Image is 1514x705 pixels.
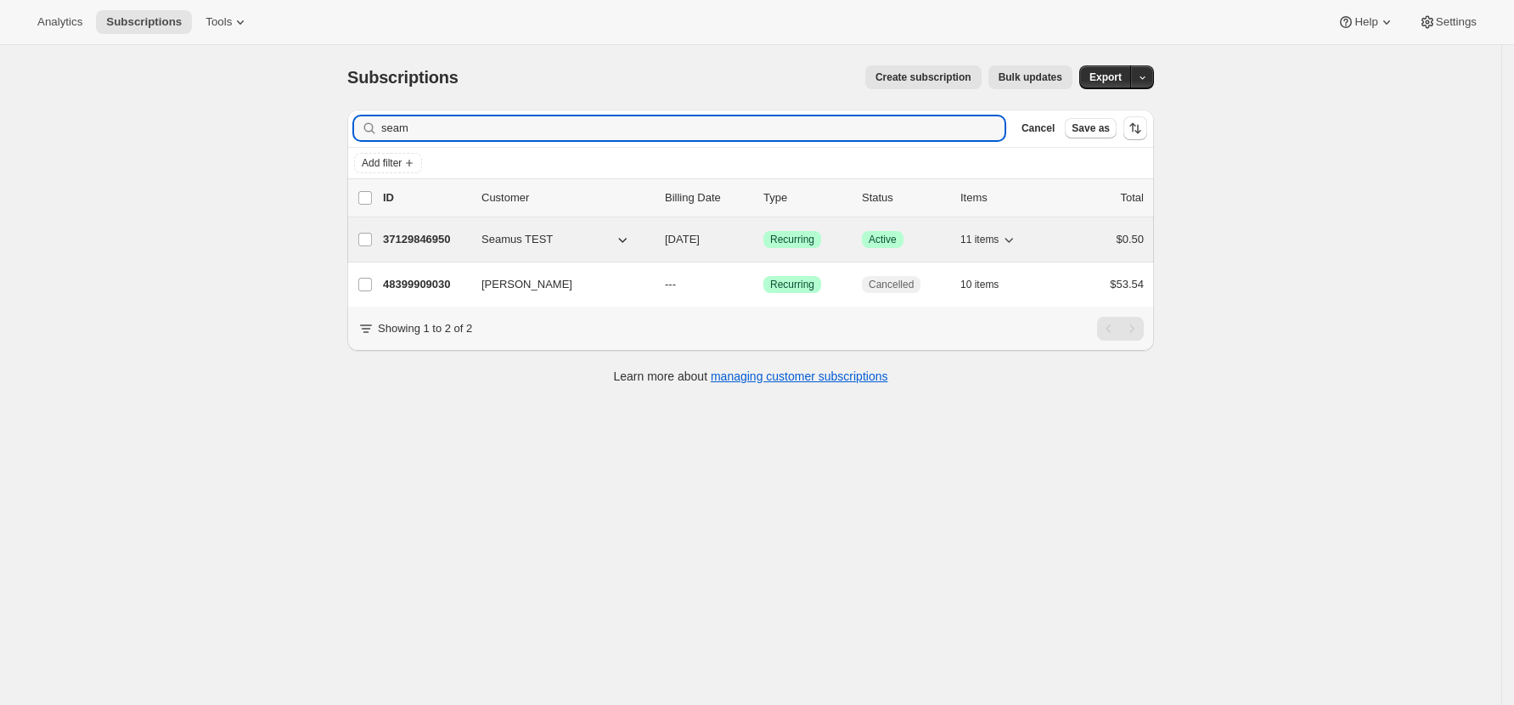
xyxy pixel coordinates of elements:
p: Learn more about [614,368,888,385]
span: Settings [1436,15,1477,29]
span: $0.50 [1116,233,1144,245]
button: Help [1327,10,1404,34]
span: Analytics [37,15,82,29]
span: Save as [1072,121,1110,135]
span: Seamus TEST [481,231,553,248]
span: Recurring [770,278,814,291]
button: Settings [1409,10,1487,34]
div: IDCustomerBilling DateTypeStatusItemsTotal [383,189,1144,206]
span: [PERSON_NAME] [481,276,572,293]
span: Recurring [770,233,814,246]
span: Tools [205,15,232,29]
span: Bulk updates [999,70,1062,84]
span: 11 items [960,233,999,246]
span: Add filter [362,156,402,170]
p: Customer [481,189,651,206]
p: Billing Date [665,189,750,206]
p: 37129846950 [383,231,468,248]
button: Cancel [1015,118,1061,138]
nav: Pagination [1097,317,1144,341]
input: Filter subscribers [381,116,1005,140]
p: Showing 1 to 2 of 2 [378,320,472,337]
div: 48399909030[PERSON_NAME]---SuccessRecurringCancelled10 items$53.54 [383,273,1144,296]
span: Export [1089,70,1122,84]
p: Status [862,189,947,206]
button: Save as [1065,118,1117,138]
div: 37129846950Seamus TEST[DATE]SuccessRecurringSuccessActive11 items$0.50 [383,228,1144,251]
div: Items [960,189,1045,206]
button: Add filter [354,153,422,173]
p: Total [1121,189,1144,206]
button: Tools [195,10,259,34]
button: Create subscription [865,65,982,89]
span: Cancel [1022,121,1055,135]
span: $53.54 [1110,278,1144,290]
span: [DATE] [665,233,700,245]
button: 10 items [960,273,1017,296]
p: 48399909030 [383,276,468,293]
span: --- [665,278,676,290]
button: Subscriptions [96,10,192,34]
button: Analytics [27,10,93,34]
span: Active [869,233,897,246]
span: Create subscription [875,70,971,84]
button: Bulk updates [988,65,1072,89]
span: 10 items [960,278,999,291]
button: [PERSON_NAME] [471,271,641,298]
span: Subscriptions [347,68,459,87]
span: Subscriptions [106,15,182,29]
button: Seamus TEST [471,226,641,253]
button: Export [1079,65,1132,89]
button: 11 items [960,228,1017,251]
p: ID [383,189,468,206]
button: Sort the results [1123,116,1147,140]
span: Help [1354,15,1377,29]
a: managing customer subscriptions [711,369,888,383]
span: Cancelled [869,278,914,291]
div: Type [763,189,848,206]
